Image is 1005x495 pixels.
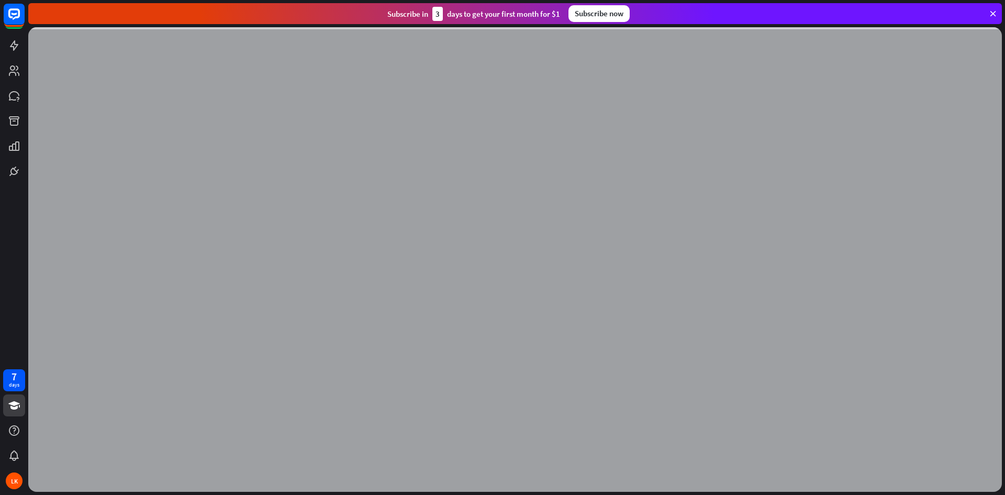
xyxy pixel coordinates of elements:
[6,472,23,489] div: LK
[3,369,25,391] a: 7 days
[568,5,630,22] div: Subscribe now
[387,7,560,21] div: Subscribe in days to get your first month for $1
[432,7,443,21] div: 3
[9,381,19,389] div: days
[12,372,17,381] div: 7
